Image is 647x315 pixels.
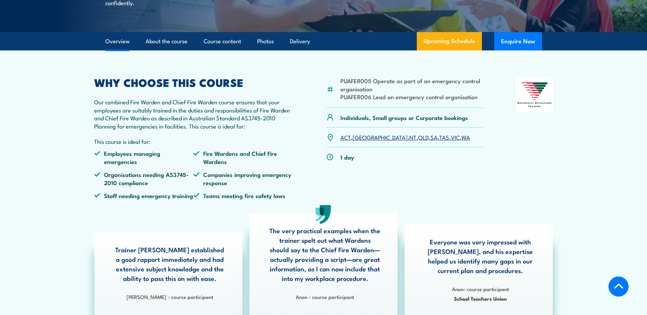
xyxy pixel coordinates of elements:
a: WA [461,133,470,141]
a: ACT [340,133,351,141]
a: VIC [451,133,460,141]
a: QLD [418,133,429,141]
li: PUAFER006 Lead an emergency control organisation [340,93,483,101]
img: Nationally Recognised Training logo. [516,77,553,112]
li: Fire Wardens and Chief Fire Wardens [193,149,293,165]
a: [GEOGRAPHIC_DATA] [353,133,408,141]
a: Course content [204,32,241,50]
li: Organisations needing AS3745-2010 compliance [94,170,194,186]
li: Employees managing emergencies [94,149,194,165]
p: Individuals, Small groups or Corporate bookings [340,114,468,121]
a: Delivery [290,32,310,50]
a: Photos [257,32,274,50]
p: Everyone was very impressed with [PERSON_NAME], and his expertise helped us identify many gaps in... [425,237,536,275]
span: School Teachers Union [425,295,536,302]
a: About the course [146,32,188,50]
p: This course is ideal for: [94,137,293,145]
li: PUAFER005 Operate as part of an emergency control organisation [340,77,483,93]
p: The very practical examples when the trainer spelt out what Wardens should say to the Chief Fire ... [269,226,381,283]
a: TAS [439,133,449,141]
button: Enquire Now [494,32,542,50]
p: 1 day [340,153,354,161]
a: SA [430,133,438,141]
a: NT [409,133,416,141]
h2: WHY CHOOSE THIS COURSE [94,77,293,87]
strong: Anon- course participant [452,285,509,292]
li: Companies improving emergency response [193,170,293,186]
strong: [PERSON_NAME] - course participant [127,293,213,300]
a: Upcoming Schedule [417,32,482,50]
p: Our combined Fire Warden and Chief Fire Warden course ensures that your employees are suitably tr... [94,98,293,130]
strong: Anon - course participant [296,293,354,300]
a: Overview [105,32,130,50]
li: Teams meeting fire safety laws [193,192,293,199]
li: Staff needing emergency training [94,192,194,199]
p: , , , , , , , [340,133,470,141]
p: Trainer [PERSON_NAME] established a good rapport immediately and had extensive subject knowledge ... [114,245,225,283]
